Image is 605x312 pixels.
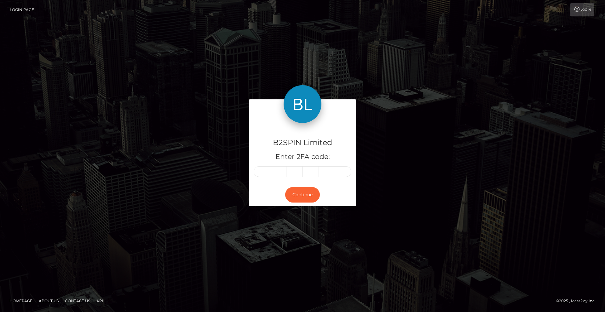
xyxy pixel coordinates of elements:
a: Login Page [10,3,34,16]
a: About Us [36,296,61,306]
div: © 2025 , MassPay Inc. [556,297,600,304]
a: Homepage [7,296,35,306]
h4: B2SPIN Limited [254,137,351,148]
h5: Enter 2FA code: [254,152,351,162]
a: Login [570,3,594,16]
a: Contact Us [62,296,93,306]
button: Continue [285,187,320,203]
a: API [94,296,106,306]
img: B2SPIN Limited [284,85,321,123]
